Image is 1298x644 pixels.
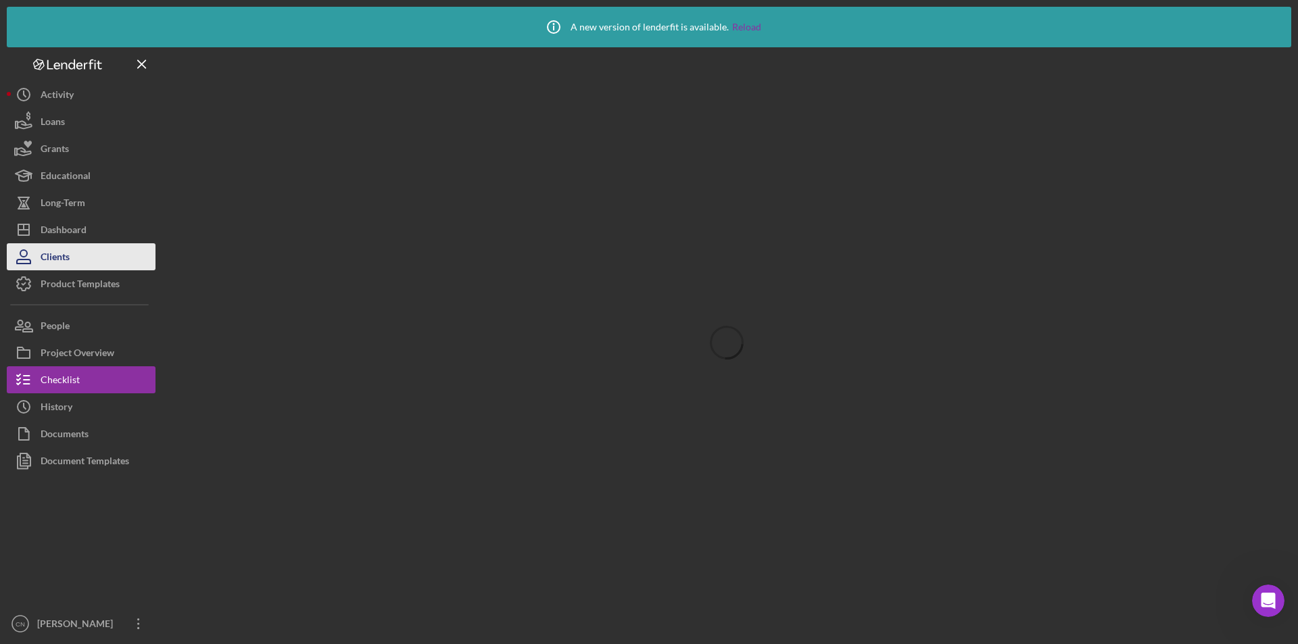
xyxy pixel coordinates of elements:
[90,422,180,476] button: Messages
[28,253,226,267] div: Archive a Project
[7,108,155,135] button: Loans
[14,310,257,362] div: Send us a messageWe typically reply in a few hours
[7,339,155,366] button: Project Overview
[28,228,226,242] div: Pipeline and Forecast View
[20,247,251,272] div: Archive a Project
[7,447,155,474] button: Document Templates
[41,108,65,139] div: Loans
[41,81,74,112] div: Activity
[7,366,155,393] button: Checklist
[41,366,80,397] div: Checklist
[41,270,120,301] div: Product Templates
[41,312,70,343] div: People
[28,322,226,336] div: Send us a message
[732,22,761,32] a: Reload
[214,455,236,465] span: Help
[7,270,155,297] button: Product Templates
[7,189,155,216] button: Long-Term
[7,216,155,243] button: Dashboard
[30,455,60,465] span: Home
[34,610,122,641] div: [PERSON_NAME]
[212,22,239,49] img: Profile image for Christina
[41,420,89,451] div: Documents
[7,81,155,108] button: Activity
[41,189,85,220] div: Long-Term
[7,312,155,339] button: People
[28,336,226,350] div: We typically reply in a few hours
[41,339,114,370] div: Project Overview
[20,165,251,192] button: Search for help
[27,96,243,119] p: Hi Christi 👋
[7,393,155,420] button: History
[7,610,155,637] button: CN[PERSON_NAME]
[41,162,91,193] div: Educational
[20,197,251,222] div: Update Permissions Settings
[7,162,155,189] button: Educational
[27,119,243,142] p: How can we help?
[1252,585,1284,617] iframe: Intercom live chat
[41,243,70,274] div: Clients
[28,172,110,186] span: Search for help
[41,393,72,424] div: History
[41,447,129,478] div: Document Templates
[537,10,761,44] div: A new version of lenderfit is available.
[16,620,25,628] text: CN
[28,278,226,292] div: How to Create a Test Project
[20,222,251,247] div: Pipeline and Forecast View
[41,135,69,166] div: Grants
[7,135,155,162] button: Grants
[112,455,159,465] span: Messages
[28,203,226,217] div: Update Permissions Settings
[7,243,155,270] button: Clients
[27,26,49,47] img: logo
[181,422,270,476] button: Help
[41,216,87,247] div: Dashboard
[20,272,251,297] div: How to Create a Test Project
[7,420,155,447] button: Documents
